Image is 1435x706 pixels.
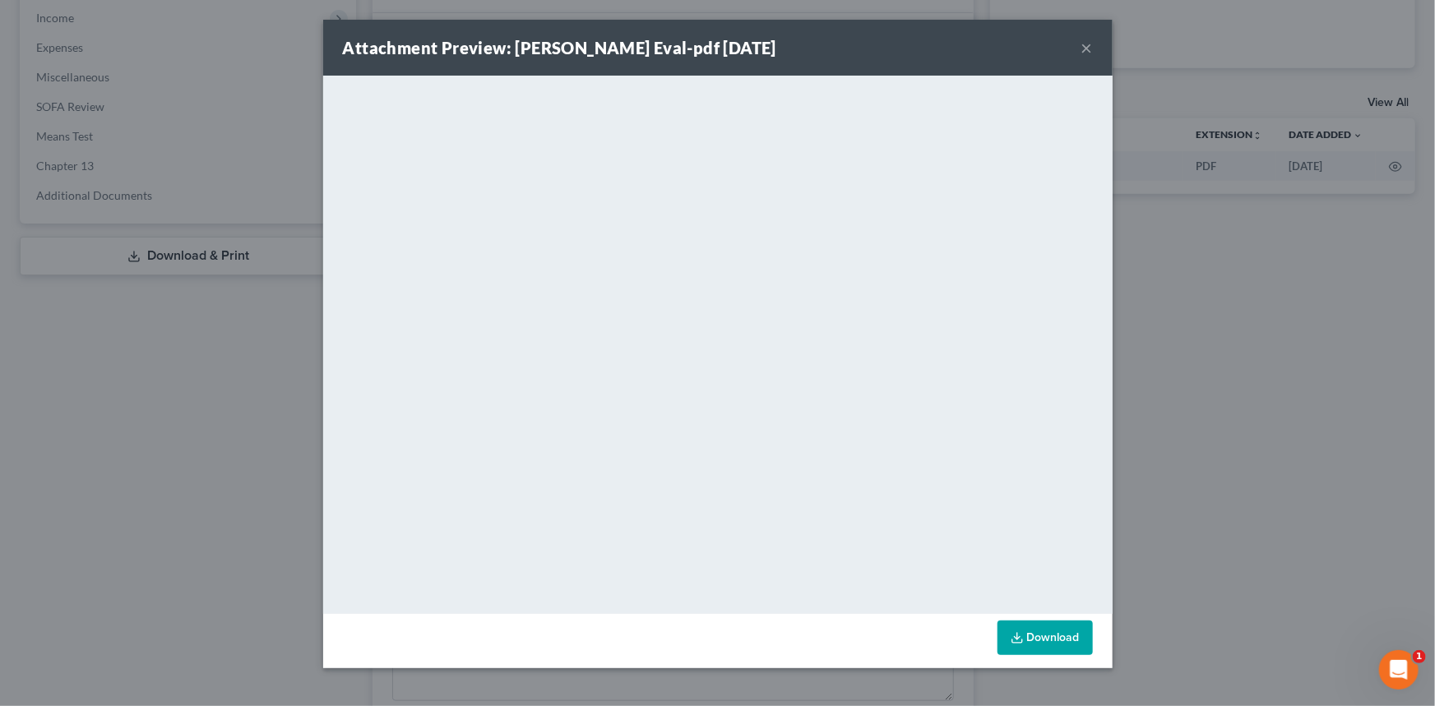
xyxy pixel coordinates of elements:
[1413,650,1426,663] span: 1
[998,621,1093,655] a: Download
[343,38,777,58] strong: Attachment Preview: [PERSON_NAME] Eval-pdf [DATE]
[1379,650,1419,690] iframe: Intercom live chat
[323,76,1113,610] iframe: <object ng-attr-data='[URL][DOMAIN_NAME]' type='application/pdf' width='100%' height='650px'></ob...
[1081,38,1093,58] button: ×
